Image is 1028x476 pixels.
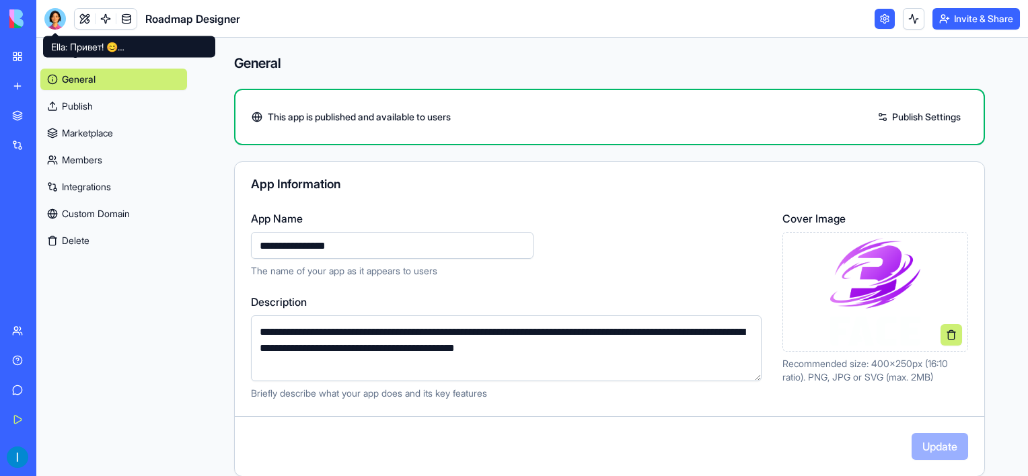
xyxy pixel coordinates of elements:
button: Settings [40,42,187,63]
a: Members [40,149,187,171]
div: App Information [251,178,968,190]
p: Recommended size: 400x250px (16:10 ratio). PNG, JPG or SVG (max. 2MB) [782,357,968,384]
p: Briefly describe what your app does and its key features [251,387,766,400]
a: Marketplace [40,122,187,144]
img: Preview [830,238,920,346]
a: Publish [40,95,187,117]
a: Custom Domain [40,203,187,225]
img: logo [9,9,93,28]
label: App Name [251,210,766,227]
a: Integrations [40,176,187,198]
a: General [40,69,187,90]
button: Delete [40,230,187,251]
label: Description [251,294,766,310]
button: Invite & Share [932,8,1020,30]
label: Cover Image [782,210,968,227]
span: This app is published and available to users [268,110,451,124]
span: Roadmap Designer [145,11,240,27]
h4: General [234,54,985,73]
a: Publish Settings [871,106,967,128]
img: ACg8ocLirbDT_UlE4cJX8ezElGuY0drOgOR8bCPvamNoKKc5U_hz_Q=s96-c [7,446,28,468]
p: The name of your app as it appears to users [251,264,766,278]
